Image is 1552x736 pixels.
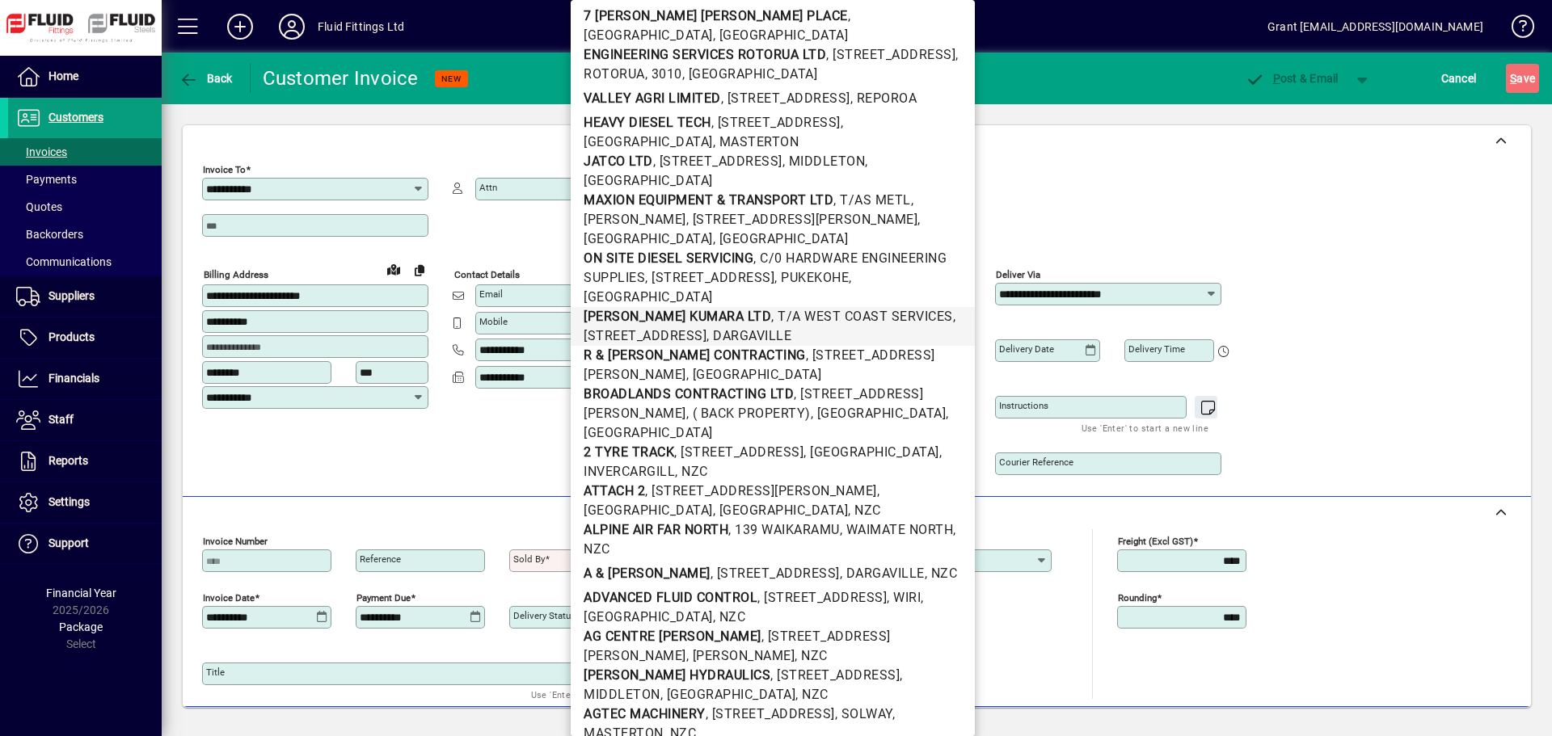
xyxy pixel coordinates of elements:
[686,212,918,227] span: , [STREET_ADDRESS][PERSON_NAME]
[584,347,806,363] b: R & [PERSON_NAME] CONTRACTING
[584,566,711,581] b: A & [PERSON_NAME]
[686,648,795,663] span: , [PERSON_NAME]
[840,566,925,581] span: , DARGAVILLE
[711,115,841,130] span: , [STREET_ADDRESS]
[584,47,826,62] b: ENGINEERING SERVICES ROTORUA LTD
[770,667,900,683] span: , [STREET_ADDRESS]
[584,154,653,169] b: JATCO LTD
[721,90,850,106] span: , [STREET_ADDRESS]
[713,27,849,43] span: , [GEOGRAPHIC_DATA]
[653,154,782,169] span: , [STREET_ADDRESS]
[584,522,728,537] b: ALPINE AIR FAR NORTH
[848,503,881,518] span: , NZC
[713,231,849,246] span: , [GEOGRAPHIC_DATA]
[584,309,771,324] b: [PERSON_NAME] KUMARA LTD
[645,66,682,82] span: , 3010
[826,47,955,62] span: , [STREET_ADDRESS]
[682,66,818,82] span: , [GEOGRAPHIC_DATA]
[713,503,849,518] span: , [GEOGRAPHIC_DATA]
[584,590,757,605] b: ADVANCED FLUID CONTROL
[584,250,947,285] span: , C/0 HARDWARE ENGINEERING SUPPLIES
[713,609,746,625] span: , NZC
[782,154,866,169] span: , MIDDLETON
[925,566,958,581] span: , NZC
[840,522,954,537] span: , WAIMATE NORTH
[850,90,917,106] span: , REPOROA
[584,444,674,460] b: 2 TYRE TRACK
[645,483,877,498] span: , [STREET_ADDRESS][PERSON_NAME]
[706,328,791,343] span: , DARGAVILLE
[584,8,848,23] b: 7 [PERSON_NAME] [PERSON_NAME] PLACE
[645,270,774,285] span: , [STREET_ADDRESS]
[584,192,833,208] b: MAXION EQUIPMENT & TRANSPORT LTD
[835,706,892,721] span: , SOLWAY
[713,134,799,149] span: , MASTERTON
[887,590,921,605] span: , WIRI
[757,590,887,605] span: , [STREET_ADDRESS]
[728,522,840,537] span: , 139 WAIKARAMU
[660,687,796,702] span: , [GEOGRAPHIC_DATA]
[584,629,761,644] b: AG CENTRE [PERSON_NAME]
[584,667,770,683] b: [PERSON_NAME] HYDRAULICS
[774,270,849,285] span: , PUKEKOHE
[811,406,947,421] span: , [GEOGRAPHIC_DATA]
[584,386,794,402] b: BROADLANDS CONTRACTING LTD
[795,648,828,663] span: , NZC
[584,706,706,721] b: AGTEC MACHINERY
[706,706,835,721] span: , [STREET_ADDRESS]
[795,687,829,702] span: , NZC
[686,367,822,382] span: , [GEOGRAPHIC_DATA]
[584,250,753,266] b: ON SITE DIESEL SERVICING
[686,406,811,421] span: , ( BACK PROPERTY)
[803,444,939,460] span: , [GEOGRAPHIC_DATA]
[584,483,645,498] b: ATTACH 2
[584,115,711,130] b: HEAVY DIESEL TECH
[674,444,803,460] span: , [STREET_ADDRESS]
[675,464,708,479] span: , NZC
[584,90,721,106] b: VALLEY AGRI LIMITED
[711,566,840,581] span: , [STREET_ADDRESS]
[771,309,953,324] span: , T/A WEST COAST SERVICES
